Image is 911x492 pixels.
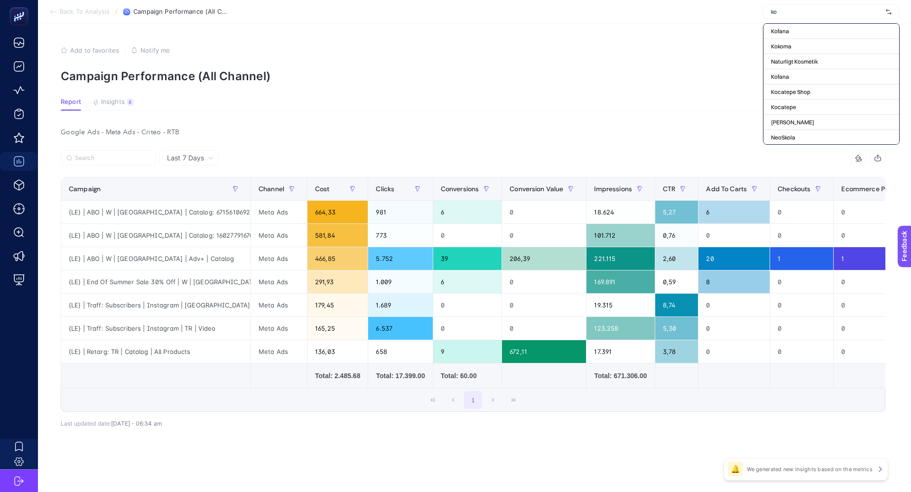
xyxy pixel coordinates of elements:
[441,371,494,381] div: Total: 60.00
[655,317,698,340] div: 5,30
[771,119,814,126] span: [PERSON_NAME]
[464,391,482,409] button: 1
[586,340,655,363] div: 17.391
[60,8,110,16] span: Back To Analysis
[698,270,770,293] div: 8
[368,294,432,316] div: 1.689
[586,317,655,340] div: 123.258
[586,247,655,270] div: 221.115
[698,340,770,363] div: 0
[586,294,655,316] div: 19.315
[368,224,432,247] div: 773
[655,201,698,223] div: 5,27
[770,317,833,340] div: 0
[770,201,833,223] div: 0
[61,420,111,427] span: Last updated date:
[771,73,789,81] span: Kofana
[502,340,586,363] div: 672,11
[111,420,162,427] span: [DATE]・06:34 am
[115,8,118,15] span: /
[307,294,368,316] div: 179,45
[433,340,502,363] div: 9
[368,270,432,293] div: 1.009
[655,224,698,247] div: 0,76
[594,371,647,381] div: Total: 671.306.00
[376,371,425,381] div: Total: 17.399.00
[886,7,892,17] img: svg%3e
[61,317,251,340] div: {LE} | Traff: Subscribers | Instagram | TR | Video
[433,270,502,293] div: 6
[61,166,885,427] div: Last 7 Days
[131,46,170,54] button: Notify me
[307,201,368,223] div: 664,33
[586,201,655,223] div: 18.624
[61,340,251,363] div: {LE} | Retarg: TR | Catalog | All Products
[655,294,698,316] div: 8,74
[771,103,796,111] span: Kocatepe
[368,201,432,223] div: 981
[61,69,888,83] p: Campaign Performance (All Channel)
[510,185,563,193] span: Conversion Value
[433,317,502,340] div: 0
[706,185,747,193] span: Add To Carts
[502,247,586,270] div: 206,39
[728,462,743,477] div: 🔔
[75,155,150,162] input: Search
[770,224,833,247] div: 0
[771,88,810,96] span: Kocatepe Shop
[368,317,432,340] div: 6.537
[433,224,502,247] div: 0
[586,224,655,247] div: 101.712
[307,317,368,340] div: 165,25
[698,224,770,247] div: 0
[307,224,368,247] div: 581,84
[771,43,791,50] span: Kokoma
[433,247,502,270] div: 39
[655,340,698,363] div: 3,78
[771,28,789,35] span: Kofana
[502,201,586,223] div: 0
[251,247,307,270] div: Meta Ads
[770,340,833,363] div: 0
[368,340,432,363] div: 658
[315,185,330,193] span: Cost
[376,185,394,193] span: Clicks
[698,201,770,223] div: 6
[663,185,675,193] span: CTR
[259,185,284,193] span: Channel
[101,98,125,106] span: Insights
[368,247,432,270] div: 5.752
[655,270,698,293] div: 0,59
[167,153,204,163] span: Last 7 Days
[771,134,795,141] span: NeoSkola
[433,294,502,316] div: 0
[140,46,170,54] span: Notify me
[61,201,251,223] div: {LE} | ABO | W | [GEOGRAPHIC_DATA] | Catalog: 671561069214243
[251,294,307,316] div: Meta Ads
[770,294,833,316] div: 0
[502,294,586,316] div: 0
[698,247,770,270] div: 20
[771,58,818,65] span: Naturligt Kosmetik
[251,340,307,363] div: Meta Ads
[315,371,360,381] div: Total: 2.485.68
[69,185,101,193] span: Campaign
[61,98,81,106] span: Report
[127,98,134,106] div: 8
[586,270,655,293] div: 169.891
[433,201,502,223] div: 6
[778,185,810,193] span: Checkouts
[6,3,36,10] span: Feedback
[502,224,586,247] div: 0
[251,317,307,340] div: Meta Ads
[698,317,770,340] div: 0
[770,247,833,270] div: 1
[61,46,119,54] button: Add to favorites
[53,126,893,139] div: Google Ads - Meta Ads - Criteo - RTB
[307,247,368,270] div: 466,85
[133,8,228,16] span: Campaign Performance (All Channel)
[251,270,307,293] div: Meta Ads
[771,8,882,16] input: Moeva
[61,224,251,247] div: {LE} | ABO | W | [GEOGRAPHIC_DATA] | Catalog: 1602779167053498
[61,270,251,293] div: {LE} | End Of Summer Sale 30% Off | W | [GEOGRAPHIC_DATA] | Banner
